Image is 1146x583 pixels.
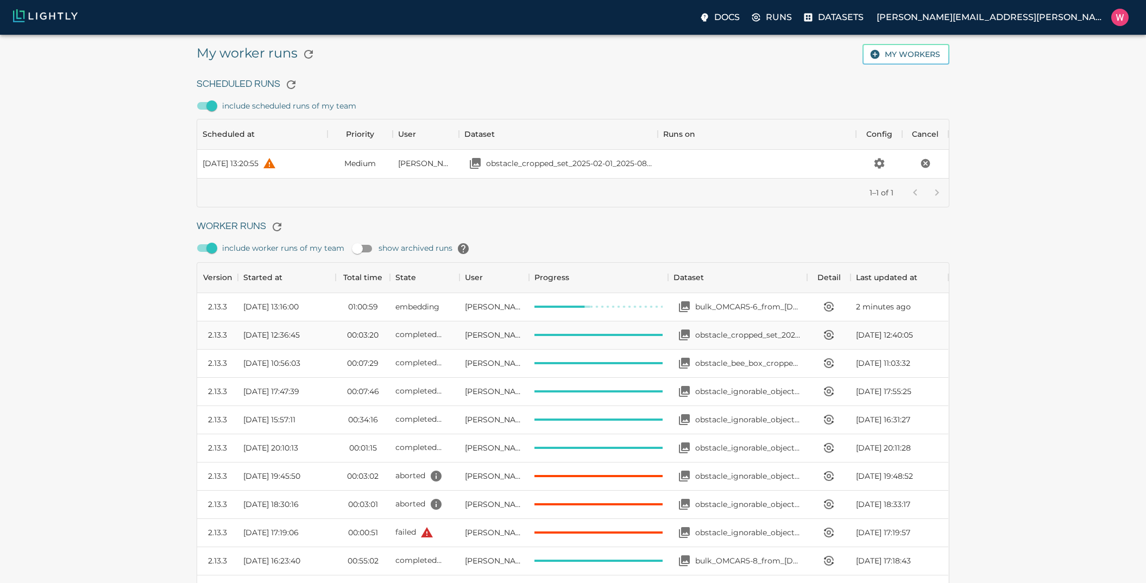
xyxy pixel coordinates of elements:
[238,262,336,293] div: Started at
[817,262,841,293] div: Detail
[1111,9,1129,26] img: William Maio
[243,386,299,397] span: [DATE] 17:47:39
[464,153,652,174] a: Open your dataset obstacle_cropped_set_2025-02-01_2025-08-15_19-46-58obstacle_cropped_set_2025-02...
[203,119,255,149] div: Scheduled at
[243,262,282,293] div: Started at
[856,386,911,397] span: [DATE] 17:55:25
[818,437,840,459] button: View worker run detail
[459,119,658,149] div: Dataset
[222,243,344,254] span: include worker runs of my team
[807,262,851,293] div: Detail
[393,119,459,149] div: User
[872,5,1133,29] a: [PERSON_NAME][EMAIL_ADDRESS][PERSON_NAME]William Maio
[437,409,458,430] button: State set to COMPLETED
[222,100,356,111] span: include scheduled runs of my team
[818,296,840,318] button: View worker run detail
[902,119,948,149] div: Cancel
[818,409,840,430] button: View worker run detail
[208,386,227,397] div: 2.13.3
[714,11,740,24] p: Docs
[856,555,911,566] span: [DATE] 17:18:43
[862,44,949,65] button: My workers
[243,301,299,312] span: [DATE] 13:16:00
[695,471,802,481] p: obstacle_ignorable_object_cropped_set
[464,153,486,174] button: Open your dataset obstacle_cropped_set_2025-02-01_2025-08-15_19-46-58
[856,527,910,538] span: [DATE] 17:19:57
[856,414,910,425] span: [DATE] 16:31:27
[348,414,378,425] time: 00:34:16
[203,158,259,169] div: [DATE] 13:20:55
[856,262,917,293] div: Last updated at
[695,499,802,510] p: obstacle_ignorable_object_cropped_set
[465,301,524,312] span: William Maio (Bonsairobotics)
[673,550,695,572] button: Open your dataset bulk_OMCAR5-8_from_2025-07-03_to_2025-07-03_2025-08-13_22-03-16
[395,555,442,565] span: completed
[668,262,807,293] div: Dataset
[395,329,442,339] span: completed
[673,352,802,374] a: Open your dataset obstacle_bee_box_cropped_set_2025-03-01_2025-08-15_17-37-54obstacle_bee_box_cro...
[343,262,382,293] div: Total time
[818,381,840,402] button: View worker run detail
[697,8,744,27] a: Docs
[437,550,458,572] button: State set to COMPLETED
[349,442,377,453] time: 00:01:15
[379,238,474,259] span: show archived runs
[870,187,893,198] p: 1–1 of 1
[916,154,935,173] button: Cancel the scheduled run
[197,43,319,65] h5: My worker runs
[748,8,796,27] a: Runs
[208,499,227,510] div: 2.13.3
[801,8,868,27] label: Datasets
[818,493,840,515] button: View worker run detail
[208,414,227,425] div: 2.13.3
[695,442,802,453] p: obstacle_ignorable_object_cropped_set
[348,527,378,538] time: 00:00:51
[259,153,280,174] button: help
[465,262,483,293] div: User
[208,555,227,566] div: 2.13.3
[395,386,442,396] span: completed
[673,352,695,374] button: Open your dataset obstacle_bee_box_cropped_set_2025-03-01_2025-08-15_17-37-54
[243,555,300,566] span: [DATE] 16:23:40
[673,381,802,402] a: Open your dataset obstacle_ignorable_object_cropped_set_2025-05-01_2025-08-15_00-03-13obstacle_ig...
[695,555,802,566] p: bulk_OMCAR5-8_from_[DATE]_to_2025-07-03_2025-08-13_22-03-16
[673,522,695,543] button: Open your dataset obstacle_ignorable_object_cropped_set
[673,493,695,515] button: Open your dataset obstacle_ignorable_object_cropped_set
[243,527,299,538] span: [DATE] 17:19:06
[856,119,902,149] div: Config
[390,262,459,293] div: State
[346,119,374,149] div: Priority
[529,262,668,293] div: Progress
[344,158,376,169] span: Medium
[673,522,802,543] a: Open your dataset obstacle_ignorable_object_cropped_setobstacle_ignorable_object_cropped_set
[395,358,442,367] span: completed
[395,471,425,480] span: aborted
[347,386,379,397] time: 00:07:46
[347,358,379,369] time: 00:07:29
[459,262,529,293] div: User
[866,119,892,149] div: Config
[203,262,232,293] div: Version
[395,499,425,509] span: aborted
[347,471,379,481] time: 00:03:02
[673,437,695,459] button: Open your dataset obstacle_ignorable_object_cropped_set
[851,262,948,293] div: Last updated at
[673,465,695,487] button: Open your dataset obstacle_ignorable_object_cropped_set
[856,499,910,510] span: [DATE] 18:33:17
[695,358,802,369] p: obstacle_bee_box_cropped_set_2025-03-01_2025-08-15_17-37-54
[197,74,949,96] h6: Scheduled Runs
[673,296,802,318] a: Open your dataset bulk_OMCAR5-6_from_2025-08-10_to_2025-08-14_2025-08-15_19-37-20bulk_OMCAR5-6_fr...
[243,471,300,481] span: [DATE] 19:45:50
[416,522,438,543] button: Calling 'download_raw_samples' failed after 5 attempt(s). Args: (); kwargs: {'from_': 0, 'progres...
[663,119,695,149] div: Runs on
[243,499,299,510] span: [DATE] 18:30:16
[452,238,474,259] button: help
[208,442,227,453] div: 2.13.3
[534,262,569,293] div: Progress
[208,527,227,538] div: 2.13.3
[425,465,447,487] button: All 153 images have been flagged as corrupt. 153 images raised MaxRetryError. For example, the im...
[13,9,78,22] img: Lightly
[856,358,910,369] span: [DATE] 11:03:32
[673,262,704,293] div: Dataset
[465,386,524,397] span: William Maio (Bonsairobotics)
